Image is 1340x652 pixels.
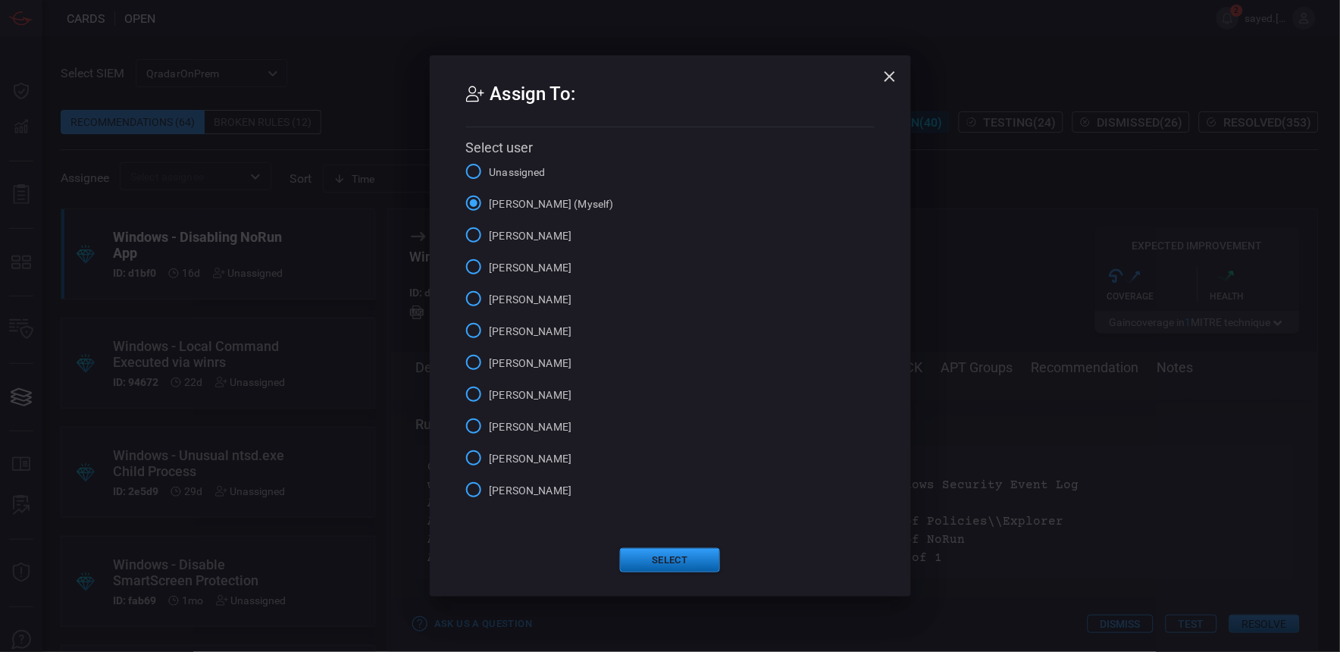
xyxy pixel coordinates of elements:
span: [PERSON_NAME] [490,324,572,340]
span: Unassigned [490,165,546,180]
h2: Assign To: [466,80,875,127]
span: [PERSON_NAME] (Myself) [490,196,614,212]
span: [PERSON_NAME] [490,292,572,308]
button: Select [620,548,720,572]
span: [PERSON_NAME] [490,387,572,403]
span: [PERSON_NAME] [490,356,572,371]
span: [PERSON_NAME] [490,451,572,467]
span: Select user [466,139,534,155]
span: [PERSON_NAME] [490,419,572,435]
span: [PERSON_NAME] [490,228,572,244]
span: [PERSON_NAME] [490,483,572,499]
span: [PERSON_NAME] [490,260,572,276]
